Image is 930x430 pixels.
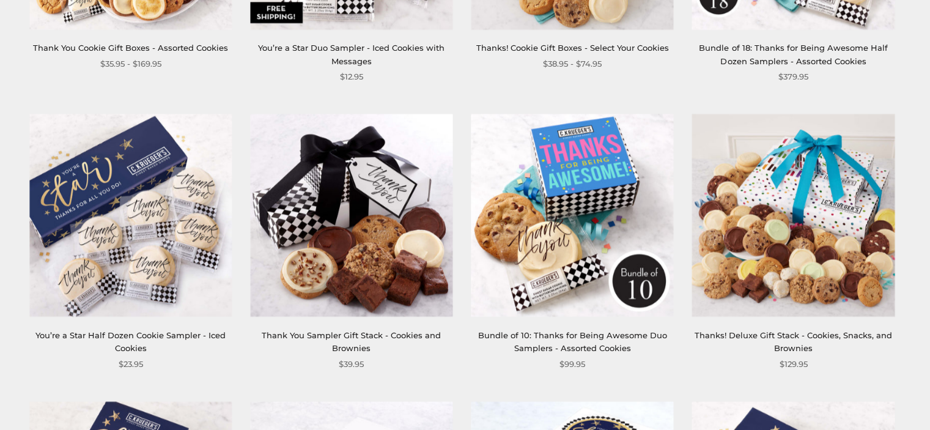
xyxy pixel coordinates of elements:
span: $379.95 [778,70,808,83]
a: Thanks! Cookie Gift Boxes - Select Your Cookies [476,43,669,53]
a: Bundle of 10: Thanks for Being Awesome Duo Samplers - Assorted Cookies [478,330,667,353]
span: $12.95 [340,70,363,83]
a: You’re a Star Duo Sampler - Iced Cookies with Messages [258,43,445,65]
span: $39.95 [339,358,364,371]
a: Thanks! Deluxe Gift Stack - Cookies, Snacks, and Brownies [695,330,892,353]
a: You’re a Star Half Dozen Cookie Sampler - Iced Cookies [35,330,226,353]
img: You’re a Star Half Dozen Cookie Sampler - Iced Cookies [29,114,232,317]
img: Thanks! Deluxe Gift Stack - Cookies, Snacks, and Brownies [692,114,895,317]
a: Thank You Cookie Gift Boxes - Assorted Cookies [33,43,228,53]
span: $129.95 [779,358,807,371]
span: $35.95 - $169.95 [100,57,161,70]
iframe: Sign Up via Text for Offers [10,384,127,420]
span: $23.95 [119,358,143,371]
span: $99.95 [559,358,585,371]
a: Bundle of 10: Thanks for Being Awesome Duo Samplers - Assorted Cookies [471,114,674,317]
img: Bundle of 10: Thanks for Being Awesome Duo Samplers - Assorted Cookies [471,114,673,317]
a: Thank You Sampler Gift Stack - Cookies and Brownies [262,330,441,353]
a: Bundle of 18: Thanks for Being Awesome Half Dozen Samplers - Assorted Cookies [699,43,887,65]
span: $38.95 - $74.95 [543,57,602,70]
img: Thank You Sampler Gift Stack - Cookies and Brownies [250,114,452,317]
